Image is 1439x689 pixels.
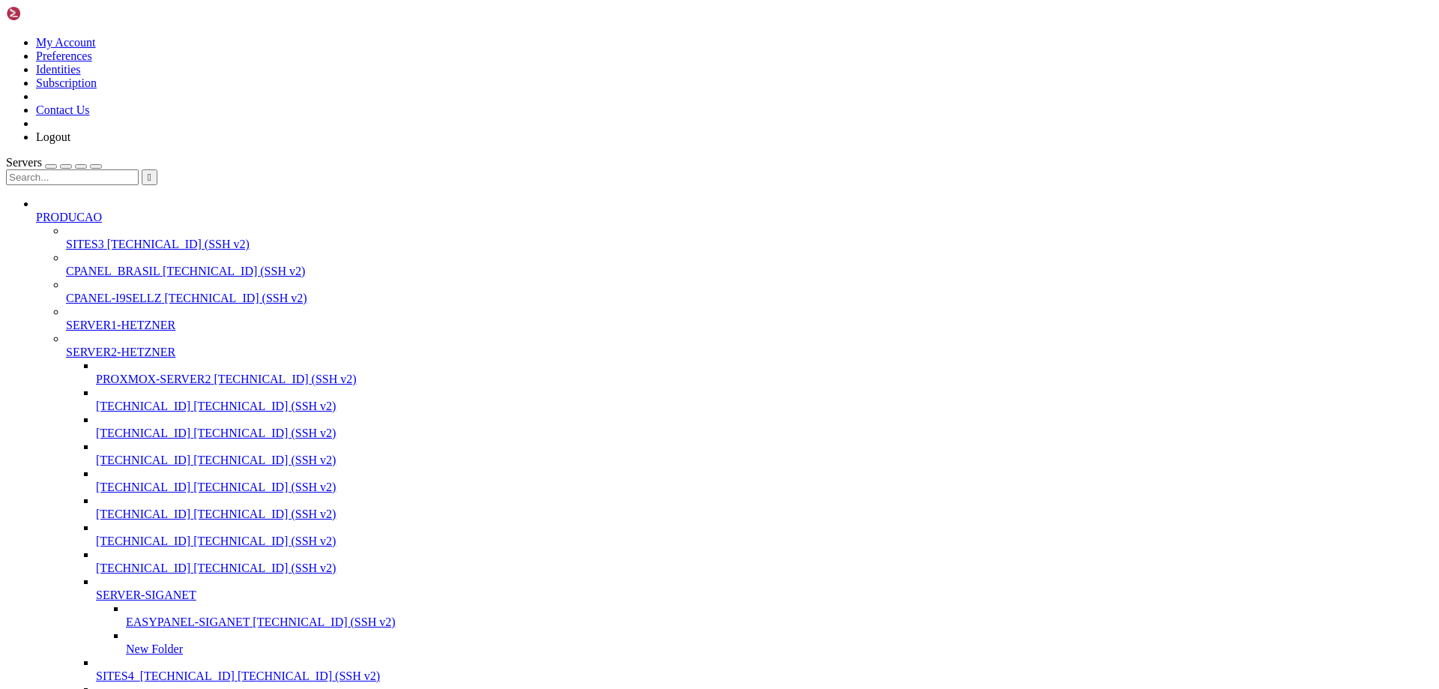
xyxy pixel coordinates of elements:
a: Servers [6,156,102,169]
x-row: libcurl-7.76.1-31.el9_6.1.x86_64 libcurl-devel-7.76.1-31.el9_6.1.x86_64 [6,31,1244,44]
span: [TECHNICAL_ID] (SSH v2) [193,400,336,412]
span: You can type : RCPANELCP -help [6,503,186,515]
a: CPANEL-I9SELLZ [TECHNICAL_ID] (SSH v2) [66,292,1433,305]
x-row: cpanel [6,146,1244,159]
x-row: Upgraded: [6,19,1244,31]
span: ---------------------------------------------------------------------- [6,350,426,362]
span: ---------------------------------------------------------------------- [6,223,426,235]
span: Installing cPanel licensing system ... [6,159,234,171]
span: Servers [6,156,42,169]
li: [TECHNICAL_ID] [TECHNICAL_ID] (SSH v2) [96,548,1433,575]
span:  [148,172,151,183]
li: EASYPANEL-SIGANET [TECHNICAL_ID] (SSH v2) [126,602,1433,629]
a: Preferences [36,49,92,62]
span: [TECHNICAL_ID] (SSH v2) [107,238,250,250]
span: [TECHNICAL_ID] [96,562,190,574]
x-row: Nothing to do. [6,108,1244,121]
x-row: -bash: RCPANELLicenseCP: command not found [6,567,1244,580]
x-row: [root@131-196-199-138 ~]# [6,580,1244,592]
span: PRODUCAO [36,211,102,223]
span: [TECHNICAL_ID] [96,454,190,466]
span: [TECHNICAL_ID] (SSH v2) [238,670,380,682]
span: kernel version : 5.14.0-503.16.1.el9_5.x86_64 [6,299,276,311]
x-row: Last metadata expiration check: 1:58:47 ago [DATE][DATE]. [6,70,1244,82]
span: [TECHNICAL_ID] (SSH v2) [193,508,336,520]
a: SERVER1-HETZNER [66,319,1433,332]
li: CPANEL-I9SELLZ [TECHNICAL_ID] (SSH v2) [66,278,1433,305]
a: [TECHNICAL_ID] [TECHNICAL_ID] (SSH v2) [96,454,1433,467]
div: (26, 45) [170,580,176,592]
span: [TECHNICAL_ID] (SSH v2) [164,292,307,304]
x-row: Start downloading primary system...Depending on the speed of your server network, it may take som... [6,133,1244,146]
button:  [142,169,157,185]
span: [TECHNICAL_ID] [96,481,190,493]
span: PROXMOX-SERVER2 [96,373,211,385]
a: [TECHNICAL_ID] [TECHNICAL_ID] (SSH v2) [96,562,1433,575]
li: [TECHNICAL_ID] [TECHNICAL_ID] (SSH v2) [96,386,1433,413]
span: [TECHNICAL_ID] (SSH v2) [193,535,336,547]
span: EASYPANEL-SIGANET [126,616,250,628]
a: New Folder [126,643,1433,656]
li: [TECHNICAL_ID] [TECHNICAL_ID] (SSH v2) [96,440,1433,467]
span: [TECHNICAL_ID] (SSH v2) [193,562,336,574]
a: Contact Us [36,103,90,116]
span: Website : [DOMAIN_NAME] [6,248,144,260]
span: ---------------------- Licensing System started ---------------------- [6,197,426,209]
li: New Folder [126,629,1433,656]
a: SITES4_[TECHNICAL_ID] [TECHNICAL_ID] (SSH v2) [96,670,1433,683]
span: Updating local license info... [6,439,186,451]
span: Hostname : [DOMAIN_NAME] [6,274,150,286]
li: [TECHNICAL_ID] [TECHNICAL_ID] (SSH v2) [96,494,1433,521]
a: [TECHNICAL_ID] [TECHNICAL_ID] (SSH v2) [96,508,1433,521]
span: cPanel license status : OK [6,465,162,477]
a: My Account [36,36,96,49]
span: CPANEL_BRASIL [66,265,160,277]
x-row: Dependencies resolved. [6,95,1244,108]
li: SERVER-SIGANET [96,575,1433,656]
a: [TECHNICAL_ID] [TECHNICAL_ID] (SSH v2) [96,400,1433,413]
a: Identities [36,63,81,76]
span: SERVER-SIGANET [96,589,196,601]
li: PROXMOX-SERVER2 [TECHNICAL_ID] (SSH v2) [96,359,1433,386]
input: Search... [6,169,139,185]
a: [TECHNICAL_ID] [TECHNICAL_ID] (SSH v2) [96,427,1433,440]
span: [TECHNICAL_ID] (SSH v2) [193,481,336,493]
span: to get list of full available commands. [6,516,240,528]
a: SITES3 [TECHNICAL_ID] (SSH v2) [66,238,1433,251]
span: Completed! [648,133,708,145]
a: [TECHNICAL_ID] [TECHNICAL_ID] (SSH v2) [96,535,1433,548]
li: [TECHNICAL_ID] [TECHNICAL_ID] (SSH v2) [96,467,1433,494]
a: EASYPANEL-SIGANET [TECHNICAL_ID] (SSH v2) [126,616,1433,629]
span: [TECHNICAL_ID] [96,400,190,412]
li: SITES3 [TECHNICAL_ID] (SSH v2) [66,224,1433,251]
img: Shellngn [6,6,92,21]
span: SITES4_[TECHNICAL_ID] [96,670,235,682]
a: SERVER2-HETZNER [66,346,1433,359]
a: PRODUCAO [36,211,1433,224]
span: Thank you for using [DOMAIN_NAME] licensing system ! [54,210,366,222]
span: SERVER1-HETZNER [66,319,175,331]
span: Copyright [DATE]-[DATE] [DOMAIN_NAME] - All rights reserved. [6,337,366,349]
span: [TECHNICAL_ID] (SSH v2) [193,454,336,466]
a: SERVER-SIGANET [96,589,1433,602]
li: SERVER1-HETZNER [66,305,1433,332]
span: [DATE] : [DATE] [6,363,96,375]
span: If you have any question connect us on our website. [6,325,312,337]
li: [TECHNICAL_ID] [TECHNICAL_ID] (SSH v2) [96,413,1433,440]
span: CPANEL-I9SELLZ [66,292,161,304]
span: [TECHNICAL_ID] (SSH v2) [193,427,336,439]
span: [TECHNICAL_ID] [96,427,190,439]
span: [TECHNICAL_ID] (SSH v2) [214,373,356,385]
x-row: Complete! [6,57,1244,70]
x-row: Package re2c-2.2-1.el9.x86_64 is already installed. [6,82,1244,95]
span: cPanel version : [TECHNICAL_ID] [6,286,192,298]
x-row: Complete! [6,121,1244,133]
li: SITES4_[TECHNICAL_ID] [TECHNICAL_ID] (SSH v2) [96,656,1433,683]
span: SITES3 [66,238,104,250]
a: [TECHNICAL_ID] [TECHNICAL_ID] (SSH v2) [96,481,1433,494]
span: [TECHNICAL_ID] [96,535,190,547]
span: if you have issues in connecting to cPanel ports [42,529,330,541]
span: INFO : [6,529,42,541]
span: [TECHNICAL_ID] (SSH v2) [253,616,395,628]
span: New Folder [126,643,183,655]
